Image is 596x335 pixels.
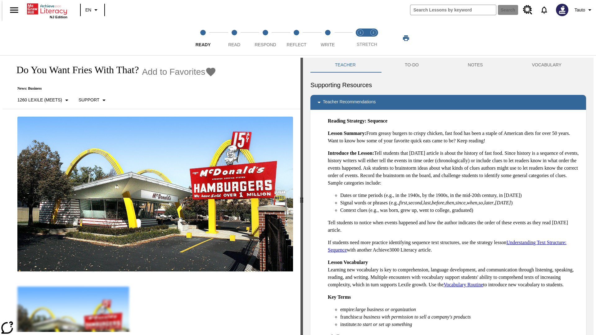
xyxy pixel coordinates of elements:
text: 2 [372,31,374,34]
text: 1 [359,31,361,34]
button: Reflect step 4 of 5 [278,21,314,55]
li: institute: [340,321,581,328]
a: Notifications [536,2,552,18]
span: Tauto [575,7,585,13]
span: Reflect [287,42,307,47]
em: before [432,200,444,205]
li: Signal words or phrases (e.g., , , , , , , , , , ) [340,199,581,207]
li: Context clues (e.g., was born, grew up, went to college, graduated) [340,207,581,214]
strong: Sequence [368,118,387,123]
h1: Do You Want Fries With That? [10,64,139,76]
button: Teacher [310,58,380,73]
p: Tell students that [DATE] article is about the history of fast food. Since history is a sequence ... [328,150,581,187]
button: Stretch Read step 1 of 2 [351,21,369,55]
span: Write [321,42,335,47]
div: Instructional Panel Tabs [310,58,586,73]
li: empire: [340,306,581,313]
button: Ready step 1 of 5 [185,21,221,55]
a: Vocabulary Routine [444,282,483,287]
span: Read [228,42,240,47]
a: Resource Center, Will open in new tab [519,2,536,18]
button: Read step 2 of 5 [216,21,252,55]
em: to start or set up something [358,322,412,327]
div: Home [27,2,67,19]
p: Tell students to notice when events happened and how the author indicates the order of these even... [328,219,581,234]
button: NOTES [443,58,507,73]
em: second [409,200,422,205]
div: Press Enter or Spacebar and then press right and left arrow keys to move the slider [300,58,303,335]
button: TO-DO [380,58,443,73]
li: Dates or time periods (e.g., in the 1940s, by the 1900s, in the mid-20th century, in [DATE]) [340,192,581,199]
em: when [467,200,477,205]
em: last [423,200,431,205]
span: EN [85,7,91,13]
button: Respond step 3 of 5 [247,21,283,55]
span: Ready [196,42,211,47]
p: From greasy burgers to crispy chicken, fast food has been a staple of American diets for over 50 ... [328,130,581,145]
p: Teacher Recommendations [323,99,376,106]
button: Add to Favorites - Do You Want Fries With That? [142,66,216,77]
em: so [479,200,483,205]
em: a business with permission to sell a company's products [360,314,471,319]
p: Learning new vocabulary is key to comprehension, language development, and communication through ... [328,259,581,288]
strong: Reading Strategy: [328,118,366,123]
div: Teacher Recommendations [310,95,586,110]
button: VOCABULARY [507,58,586,73]
em: then [445,200,454,205]
em: large business or organization [355,307,416,312]
li: franchise: [340,313,581,321]
button: Profile/Settings [572,4,596,16]
p: Support [79,97,99,103]
strong: Key Terms [328,294,351,300]
div: activity [303,58,594,335]
p: News: Business [10,86,216,91]
strong: Lesson Vocabulary [328,260,368,265]
a: Understanding Text Structure: Sequence [328,240,567,252]
input: search field [410,5,496,15]
em: later [484,200,494,205]
button: Open side menu [5,1,23,19]
img: One of the first McDonald's stores, with the iconic red sign and golden arches. [17,117,293,272]
p: 1260 Lexile (Meets) [17,97,62,103]
div: reading [2,58,300,332]
button: Select Lexile, 1260 Lexile (Meets) [15,95,73,106]
em: first [399,200,407,205]
span: Respond [255,42,276,47]
span: STRETCH [357,42,377,47]
p: If students need more practice identifying sequence text structures, use the strategy lesson with... [328,239,581,254]
button: Select a new avatar [552,2,572,18]
h6: Supporting Resources [310,80,586,90]
span: Add to Favorites [142,67,205,77]
button: Scaffolds, Support [76,95,110,106]
button: Write step 5 of 5 [310,21,346,55]
strong: Introduce the Lesson: [328,150,374,156]
strong: Lesson Summary: [328,131,366,136]
button: Stretch Respond step 2 of 2 [364,21,382,55]
button: Language: EN, Select a language [83,4,102,16]
em: [DATE] [495,200,511,205]
span: NJ Edition [50,15,67,19]
button: Print [396,33,416,44]
img: Avatar [556,4,568,16]
em: since [455,200,466,205]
